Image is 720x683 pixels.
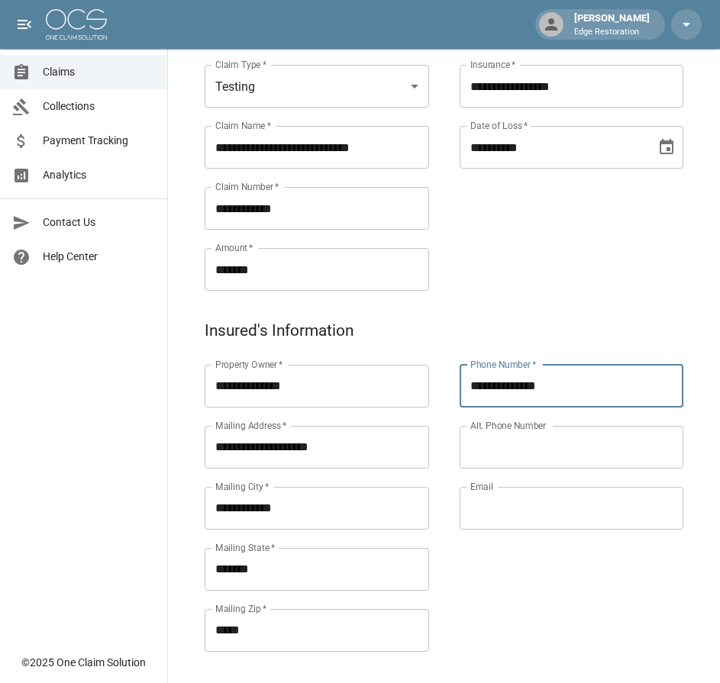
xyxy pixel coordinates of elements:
[470,480,493,493] label: Email
[43,214,155,230] span: Contact Us
[215,180,279,193] label: Claim Number
[43,249,155,265] span: Help Center
[43,133,155,149] span: Payment Tracking
[574,26,650,39] p: Edge Restoration
[470,58,515,71] label: Insurance
[46,9,107,40] img: ocs-logo-white-transparent.png
[215,480,270,493] label: Mailing City
[43,64,155,80] span: Claims
[215,119,271,132] label: Claim Name
[205,65,429,108] div: Testing
[43,167,155,183] span: Analytics
[215,602,267,615] label: Mailing Zip
[215,58,266,71] label: Claim Type
[651,132,682,163] button: Choose date, selected date is Jun 17, 2025
[470,119,528,132] label: Date of Loss
[215,358,283,371] label: Property Owner
[470,358,536,371] label: Phone Number
[21,655,146,670] div: © 2025 One Claim Solution
[215,241,253,254] label: Amount
[215,419,286,432] label: Mailing Address
[568,11,656,38] div: [PERSON_NAME]
[9,9,40,40] button: open drawer
[43,98,155,114] span: Collections
[470,419,546,432] label: Alt. Phone Number
[215,541,275,554] label: Mailing State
